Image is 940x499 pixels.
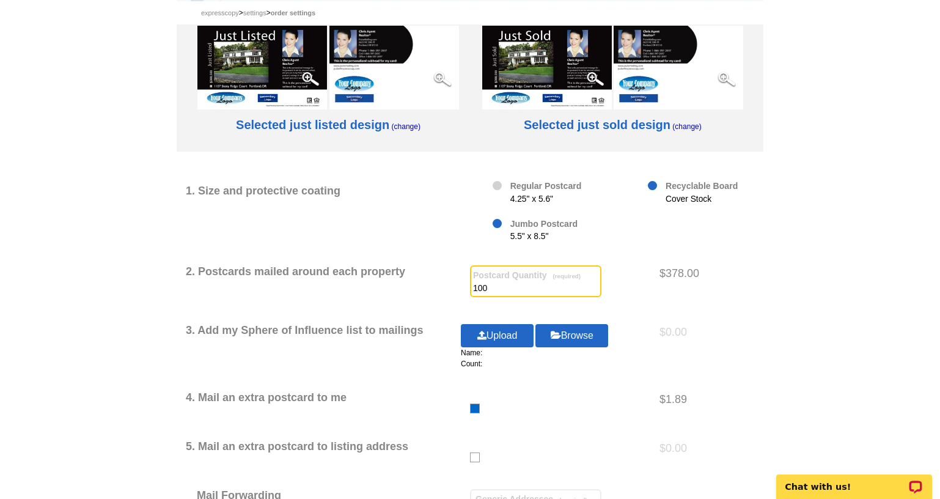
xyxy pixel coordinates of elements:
img: magnify-glass.png [301,70,320,88]
h2: 3. Add my Sphere of Influence list to mailings [186,324,470,338]
img: magnify-glass.png [718,70,736,88]
span: 4.25" x 5.6" [510,194,553,204]
h2: 5. Mail an extra postcard to listing address [186,440,470,454]
iframe: LiveChat chat widget [768,460,940,499]
h2: 2. Postcards mailed around each property [186,265,470,279]
a: Browse [535,324,608,347]
div: $378.00 [659,265,754,282]
span: (required) [547,273,581,279]
span: Cover Stock [666,194,711,204]
div: $0.00 [659,324,754,341]
img: Pulse_4_PJ_JS_F.jpg [482,26,612,109]
span: Jumbo Postcard [510,219,578,229]
div: $0.00 [659,440,754,457]
span: Recyclable Board [666,181,738,191]
label: Postcard Quantity [473,269,598,282]
div: $1.89 [659,391,754,408]
img: Pulse4_JB_sample.jpg [614,26,743,109]
h2: 4. Mail an extra postcard to me [186,391,470,405]
input: Quantity of postcards, minimum of 25 [473,282,598,294]
a: Expresscopy [201,9,239,17]
a: (change) [392,122,420,131]
a: (change) [672,122,701,131]
span: Regular Postcard [510,181,582,191]
a: Upload [461,324,534,347]
div: > > [177,1,763,24]
a: Settings [243,9,266,17]
h2: Selected just sold design [524,117,670,132]
img: Pulse4_JB_sample.jpg [329,26,459,109]
img: magnify-glass.png [433,70,452,88]
img: magnify-glass.png [586,70,604,88]
img: Pulse_4_PJ_JL_F.jpg [197,26,327,109]
span: 5.5" x 8.5" [510,232,549,241]
span: Order settings [271,9,315,17]
h2: Selected just listed design [236,117,389,132]
div: Name: Count: [461,347,669,369]
h2: 1. Size and protective coating [186,185,470,198]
